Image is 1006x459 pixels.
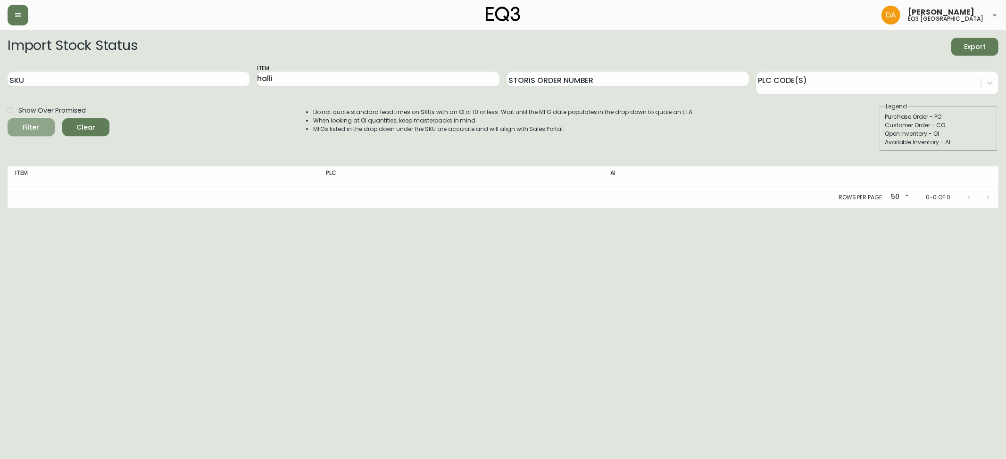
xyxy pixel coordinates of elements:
button: Export [951,38,998,56]
th: AI [603,166,830,187]
p: Rows per page: [839,193,883,202]
span: Show Over Promised [18,106,86,115]
img: dd1a7e8db21a0ac8adbf82b84ca05374 [881,6,900,25]
div: Open Inventory - OI [885,130,992,138]
div: Purchase Order - PO [885,113,992,121]
p: 0-0 of 0 [926,193,950,202]
li: MFGs listed in the drop down under the SKU are accurate and will align with Sales Portal. [313,125,694,133]
span: Clear [70,122,102,133]
span: Export [959,41,991,53]
div: Customer Order - CO [885,121,992,130]
li: Do not quote standard lead times on SKUs with an OI of 10 or less. Wait until the MFG date popula... [313,108,694,116]
img: logo [486,7,521,22]
button: Filter [8,118,55,136]
h2: Import Stock Status [8,38,137,56]
th: Item [8,166,318,187]
li: When looking at OI quantities, keep masterpacks in mind. [313,116,694,125]
div: 50 [887,189,911,205]
button: Clear [62,118,109,136]
legend: Legend [885,102,908,111]
span: [PERSON_NAME] [908,8,974,16]
th: PLC [318,166,603,187]
h5: eq3 [GEOGRAPHIC_DATA] [908,16,983,22]
div: Available Inventory - AI [885,138,992,147]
